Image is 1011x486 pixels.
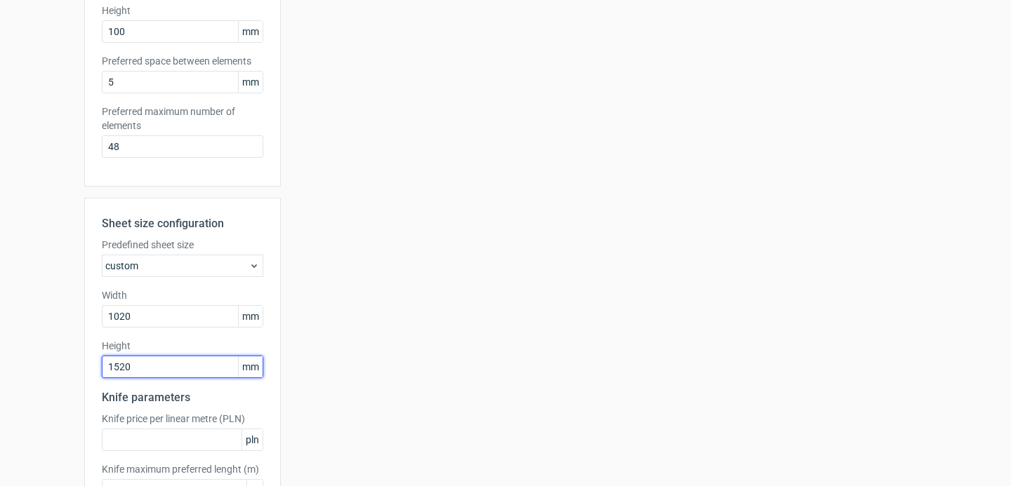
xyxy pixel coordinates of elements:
[102,238,263,252] label: Predefined sheet size
[102,412,263,426] label: Knife price per linear metre (PLN)
[242,429,263,450] span: pln
[238,21,263,42] span: mm
[238,72,263,93] span: mm
[102,462,263,476] label: Knife maximum preferred lenght (m)
[102,54,263,68] label: Preferred space between elements
[238,306,263,327] span: mm
[102,305,263,328] input: custom
[102,356,263,378] input: custom
[102,104,263,133] label: Preferred maximum number of elements
[102,339,263,353] label: Height
[102,389,263,406] h2: Knife parameters
[238,356,263,377] span: mm
[102,288,263,302] label: Width
[102,4,263,18] label: Height
[102,255,263,277] div: custom
[102,215,263,232] h2: Sheet size configuration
